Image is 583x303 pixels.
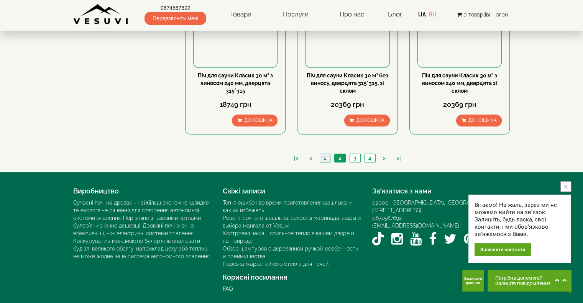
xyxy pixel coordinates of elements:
[223,286,233,292] a: FAQ
[372,223,459,229] a: [EMAIL_ADDRESS][DOMAIN_NAME]
[223,246,358,259] a: Обзор шампуров с деревянной ручкой: особенности и преимущества
[410,229,422,249] a: YouTube VESUVI
[454,10,510,19] button: 0 товар(ів) - 0грн
[223,274,361,281] h4: Корисні посилання
[475,243,531,256] div: Залишити контакти
[223,187,361,195] h4: Свіжі записи
[379,154,389,162] a: >
[422,72,497,94] a: Піч для сауни Класик 30 м³ з виносом 240 мм, дверцята зі склом
[305,100,389,110] div: 20369 грн
[223,261,328,267] a: Порезка жаростойкого стекла для печей
[393,154,405,162] a: >|
[388,10,402,18] a: Блог
[193,100,278,110] div: 18749 грн
[372,187,510,195] h4: Зв’язатися з нами
[350,154,360,162] a: 3
[73,187,211,195] h4: Виробництво
[456,115,502,126] button: До кошика
[223,230,354,244] a: Костровая чаша - стильное тепло в вашем дворе и на природе
[468,118,496,123] span: До кошика
[495,281,551,286] span: Залиште повідомлення
[338,155,342,161] span: 2
[391,229,403,249] a: Instagram VESUVI
[275,6,316,23] a: Послуги
[332,6,372,23] a: Про нас
[290,154,302,162] a: |<
[372,199,510,214] div: 02000, [GEOGRAPHIC_DATA], [GEOGRAPHIC_DATA]. [STREET_ADDRESS]
[356,118,384,123] span: До кошика
[463,11,507,18] span: 0 товар(ів) - 0грн
[560,181,571,192] button: close button
[244,118,272,123] span: До кошика
[73,4,129,25] img: Завод VESUVI
[223,215,361,229] a: Рецепт сочного шашлыка: секреты маринада, жары и выбора мангала от Vesuvi.
[232,115,278,126] button: До кошика
[464,229,475,249] a: Pinterest VESUVI
[462,270,484,292] button: Get Call button
[372,229,384,249] a: TikTok VESUVI
[223,200,351,213] a: Топ-5 ошибок во время приготовления шашлыка и как их избежать
[429,11,437,18] a: RU
[145,12,206,25] span: Передзвоніть мені
[320,154,330,162] a: 1
[488,270,572,292] button: Chat button
[307,72,388,94] a: Піч для сауни Класик 30 м³ без виносу, дверцята 315*315, зі склом
[475,201,565,238] div: Вітаємо! На жаль, зараз ми не можемо вийти на зв'язок. Залишіть, будь ласка, свої контакти, і ми ...
[222,6,259,23] a: Товари
[444,229,457,249] a: Twitter / X VESUVI
[145,4,206,12] a: 0674567692
[417,100,502,110] div: 20369 грн
[73,199,211,260] div: Сучасні печі на дровах – найбільш економне, швидке та екологічне рішення для створення автономної...
[429,229,437,249] a: Facebook VESUVI
[372,215,402,221] a: 0674567692
[462,277,484,285] span: Замовити дзвінок
[495,275,551,281] span: Потрібна допомога?
[418,11,426,18] a: UA
[365,154,375,162] a: 4
[305,154,316,162] a: <
[198,72,273,94] a: Піч для сауни Класик 30 м³ з виносом 240 мм, дверцята 315*315
[344,115,390,126] button: До кошика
